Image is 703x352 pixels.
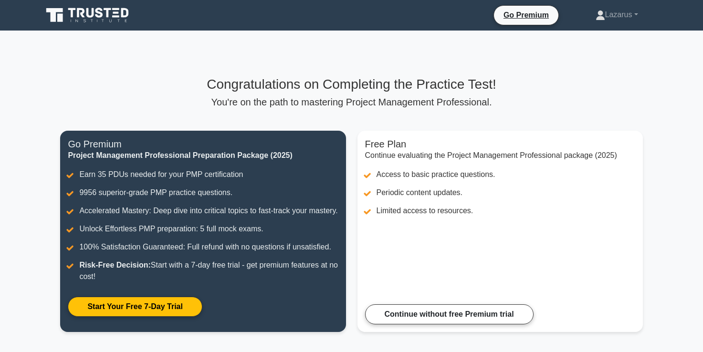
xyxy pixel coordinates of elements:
p: You're on the path to mastering Project Management Professional. [60,96,642,108]
a: Go Premium [498,9,555,21]
h3: Congratulations on Completing the Practice Test! [60,76,642,93]
a: Start Your Free 7-Day Trial [68,297,202,317]
a: Lazarus [573,5,661,24]
a: Continue without free Premium trial [365,304,534,324]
